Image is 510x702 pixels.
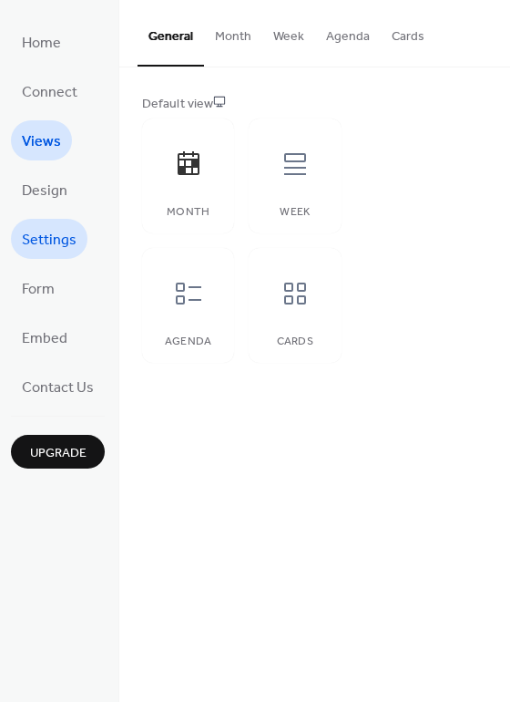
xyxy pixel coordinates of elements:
span: Design [22,177,67,206]
span: Form [22,275,55,305]
div: Week [267,206,322,219]
a: Views [11,120,72,160]
span: Views [22,128,61,157]
span: Embed [22,325,67,354]
a: Embed [11,317,78,357]
span: Contact Us [22,374,94,403]
div: Month [160,206,216,219]
a: Form [11,268,66,308]
button: Upgrade [11,435,105,469]
div: Agenda [160,336,216,348]
a: Contact Us [11,366,105,407]
span: Home [22,29,61,58]
a: Design [11,170,78,210]
div: Default view [142,95,484,114]
a: Connect [11,71,88,111]
a: Home [11,22,72,62]
a: Settings [11,219,87,259]
span: Upgrade [30,444,87,463]
span: Settings [22,226,76,255]
span: Connect [22,78,77,108]
div: Cards [267,336,322,348]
